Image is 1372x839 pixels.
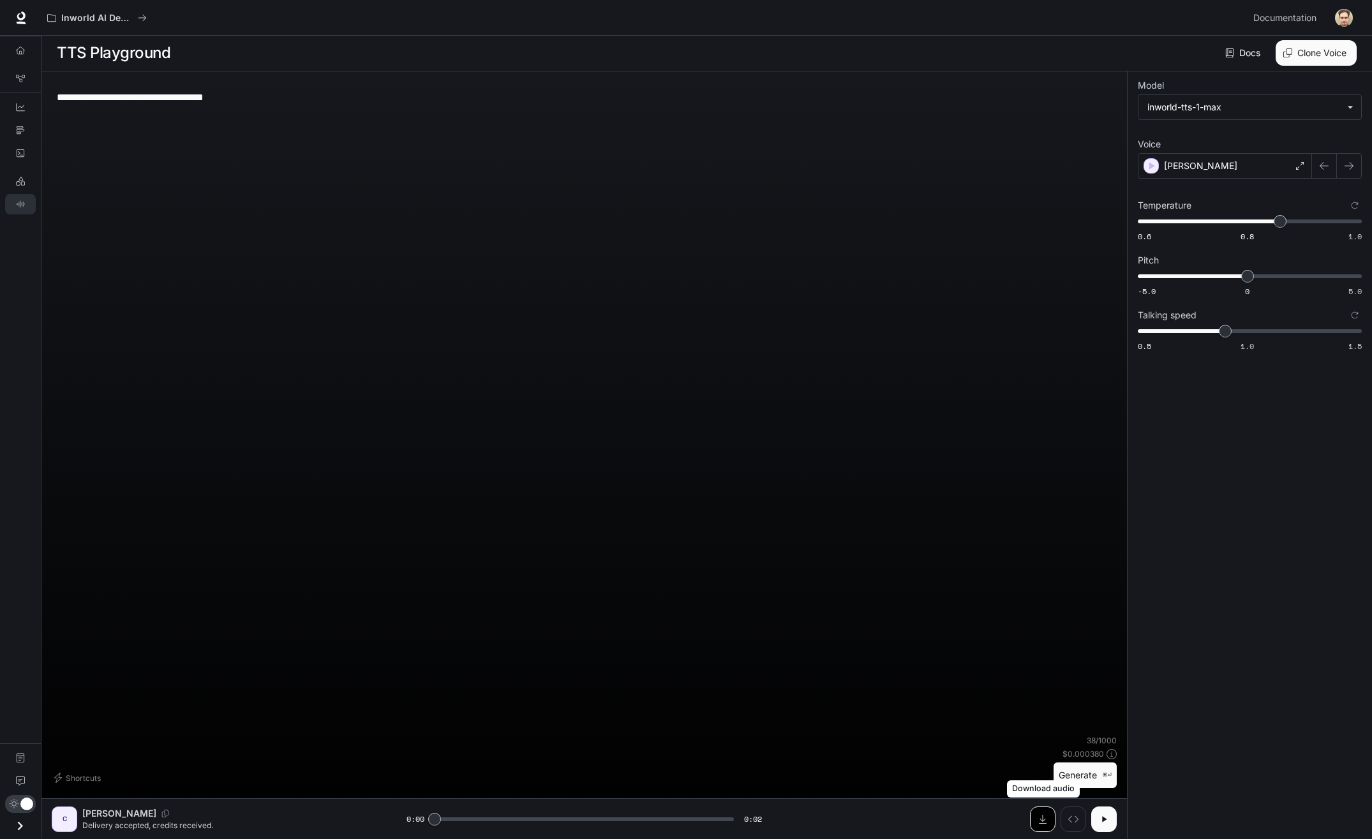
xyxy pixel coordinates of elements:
[1241,231,1254,242] span: 0.8
[61,13,133,24] p: Inworld AI Demos
[1335,9,1353,27] img: User avatar
[1138,311,1197,320] p: Talking speed
[82,807,156,820] p: [PERSON_NAME]
[1248,5,1326,31] a: Documentation
[1245,286,1249,297] span: 0
[5,120,36,140] a: Traces
[1348,198,1362,212] button: Reset to default
[744,813,762,826] span: 0:02
[1138,81,1164,90] p: Model
[54,809,75,829] div: C
[1030,806,1055,832] button: Download audio
[1241,341,1254,352] span: 1.0
[1348,286,1362,297] span: 5.0
[1138,231,1151,242] span: 0.6
[1138,256,1159,265] p: Pitch
[5,771,36,791] a: Feedback
[1087,735,1117,746] p: 38 / 1000
[5,97,36,117] a: Dashboards
[1253,10,1316,26] span: Documentation
[5,171,36,191] a: LLM Playground
[57,40,170,66] h1: TTS Playground
[1102,771,1112,779] p: ⌘⏎
[1063,748,1104,759] p: $ 0.000380
[1138,140,1161,149] p: Voice
[6,813,34,839] button: Open drawer
[52,768,106,788] button: Shortcuts
[82,820,376,831] p: Delivery accepted, credits received.
[1348,308,1362,322] button: Reset to default
[1138,201,1191,210] p: Temperature
[5,748,36,768] a: Documentation
[1138,286,1156,297] span: -5.0
[20,796,33,810] span: Dark mode toggle
[41,5,153,31] button: All workspaces
[1054,762,1117,789] button: Generate⌘⏎
[1147,101,1341,114] div: inworld-tts-1-max
[5,194,36,214] a: TTS Playground
[5,143,36,163] a: Logs
[5,40,36,61] a: Overview
[1164,160,1237,172] p: [PERSON_NAME]
[1276,40,1357,66] button: Clone Voice
[1138,95,1361,119] div: inworld-tts-1-max
[1223,40,1265,66] a: Docs
[5,68,36,89] a: Graph Registry
[1061,806,1086,832] button: Inspect
[1348,231,1362,242] span: 1.0
[1007,780,1080,798] div: Download audio
[1331,5,1357,31] button: User avatar
[1138,341,1151,352] span: 0.5
[156,810,174,817] button: Copy Voice ID
[406,813,424,826] span: 0:00
[1348,341,1362,352] span: 1.5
